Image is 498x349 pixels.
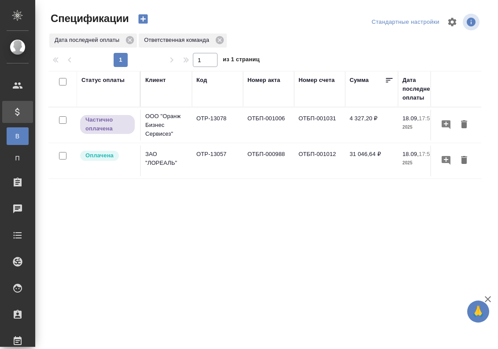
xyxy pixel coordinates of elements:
span: П [11,154,24,163]
div: Статус оплаты [81,76,125,85]
p: 18.09, [402,115,419,122]
button: Удалить [457,117,472,133]
div: Клиент [145,76,166,85]
td: OTP-13057 [192,145,243,176]
p: Оплачена [85,151,114,160]
span: 🙏 [471,302,486,321]
td: ОТБП-001006 [243,110,294,141]
p: Ответственная команда [144,36,212,45]
span: В [11,132,24,141]
td: 31 046,64 ₽ [345,145,398,176]
div: Ответственная команда [139,33,227,48]
div: Дата последней оплаты [49,33,137,48]
p: 2025 [402,159,446,167]
button: 🙏 [467,301,489,323]
td: ОТБП-001012 [294,145,345,176]
span: Посмотреть информацию [463,14,481,30]
div: Номер счета [299,76,335,85]
div: Номер акта [247,76,280,85]
p: Частично оплачена [85,115,129,133]
p: 17:51 [419,115,433,122]
p: ЗАО "ЛОРЕАЛЬ" [145,150,188,167]
p: 2025 [402,123,446,132]
p: 17:51 [419,151,433,157]
div: split button [369,15,442,29]
td: ОТБП-000988 [243,145,294,176]
div: Дата последней оплаты [402,76,438,102]
p: 18.09, [402,151,419,157]
span: Настроить таблицу [442,11,463,33]
a: В [7,127,29,145]
div: Сумма [350,76,369,85]
button: Удалить [457,152,472,169]
span: из 1 страниц [223,54,260,67]
div: Код [196,76,207,85]
td: OTP-13078 [192,110,243,141]
a: П [7,149,29,167]
td: ОТБП-001031 [294,110,345,141]
td: 4 327,20 ₽ [345,110,398,141]
span: Спецификации [48,11,129,26]
p: Дата последней оплаты [55,36,122,45]
button: Создать [133,11,154,26]
p: ООО "Оранж Бизнес Сервисез" [145,112,188,138]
